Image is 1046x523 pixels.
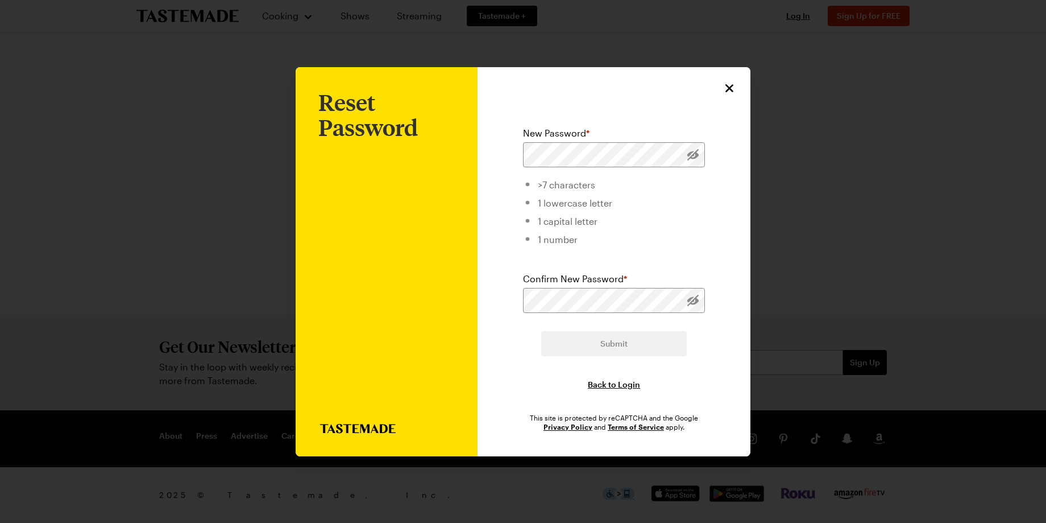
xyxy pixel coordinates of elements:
[538,179,595,190] span: >7 characters
[588,379,640,390] button: Back to Login
[543,422,592,431] a: Google Privacy Policy
[318,90,455,140] h1: Reset Password
[523,272,627,286] label: Confirm New Password
[523,126,590,140] label: New Password
[538,197,612,208] span: 1 lowercase letter
[608,422,664,431] a: Google Terms of Service
[538,234,578,245] span: 1 number
[538,216,597,227] span: 1 capital letter
[523,413,705,431] div: This site is protected by reCAPTCHA and the Google and apply.
[722,81,737,96] button: Close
